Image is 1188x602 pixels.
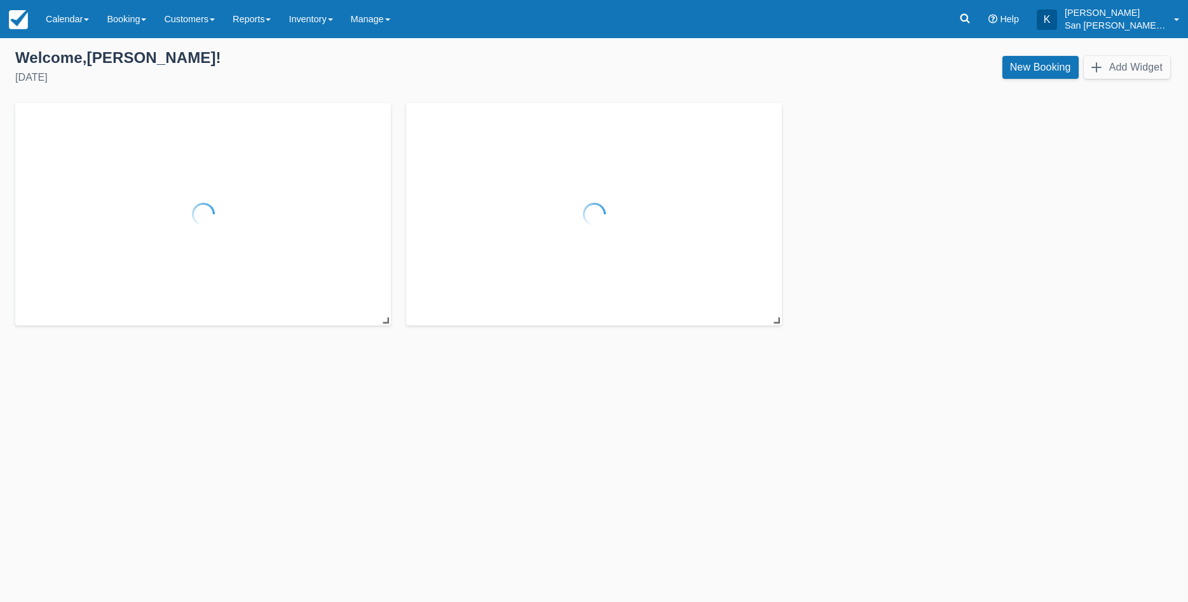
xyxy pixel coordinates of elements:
[1065,19,1166,32] p: San [PERSON_NAME] Hut Systems
[1065,6,1166,19] p: [PERSON_NAME]
[1084,56,1170,79] button: Add Widget
[15,70,584,85] div: [DATE]
[9,10,28,29] img: checkfront-main-nav-mini-logo.png
[988,15,997,24] i: Help
[1037,10,1057,30] div: K
[15,48,584,67] div: Welcome , [PERSON_NAME] !
[1002,56,1079,79] a: New Booking
[1000,14,1019,24] span: Help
